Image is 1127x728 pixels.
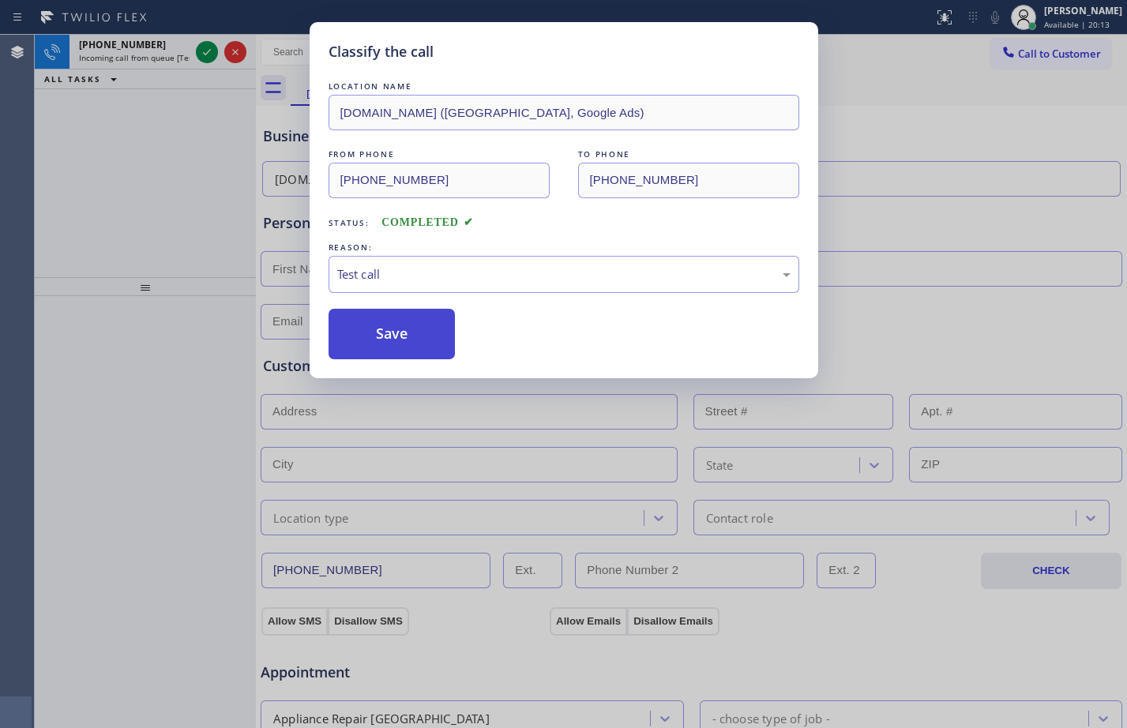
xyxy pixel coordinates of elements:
[329,309,456,359] button: Save
[329,78,799,95] div: LOCATION NAME
[329,217,370,228] span: Status:
[329,146,550,163] div: FROM PHONE
[381,216,473,228] span: COMPLETED
[578,163,799,198] input: To phone
[329,239,799,256] div: REASON:
[329,163,550,198] input: From phone
[329,41,434,62] h5: Classify the call
[578,146,799,163] div: TO PHONE
[337,265,791,283] div: Test call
